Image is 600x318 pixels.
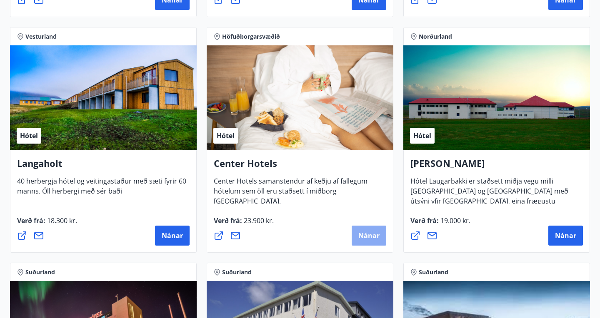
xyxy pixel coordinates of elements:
button: Nánar [548,226,583,246]
span: Nánar [358,231,380,240]
span: 19.000 kr. [439,216,470,225]
h4: Center Hotels [214,157,386,176]
span: Vesturland [25,32,57,41]
span: Nánar [162,231,183,240]
span: Center Hotels samanstendur af keðju af fallegum hótelum sem öll eru staðsett í miðborg [GEOGRAPHI... [214,176,367,212]
span: Hótel [20,131,38,140]
button: Nánar [155,226,190,246]
button: Nánar [352,226,386,246]
span: 18.300 kr. [45,216,77,225]
span: Verð frá : [214,216,274,232]
span: Verð frá : [410,216,470,232]
span: Höfuðborgarsvæðið [222,32,280,41]
h4: [PERSON_NAME] [410,157,583,176]
span: 40 herbergja hótel og veitingastaður með sæti fyrir 60 manns. Öll herbergi með sér baði [17,176,186,202]
span: Hótel Laugarbakki er staðsett miðja vegu milli [GEOGRAPHIC_DATA] og [GEOGRAPHIC_DATA] með útsýni ... [410,176,568,222]
span: Verð frá : [17,216,77,232]
span: 23.900 kr. [242,216,274,225]
span: Suðurland [419,268,448,276]
h4: Langaholt [17,157,190,176]
span: Suðurland [25,268,55,276]
span: Hótel [413,131,431,140]
span: Suðurland [222,268,252,276]
span: Norðurland [419,32,452,41]
span: Hótel [217,131,235,140]
span: Nánar [555,231,576,240]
